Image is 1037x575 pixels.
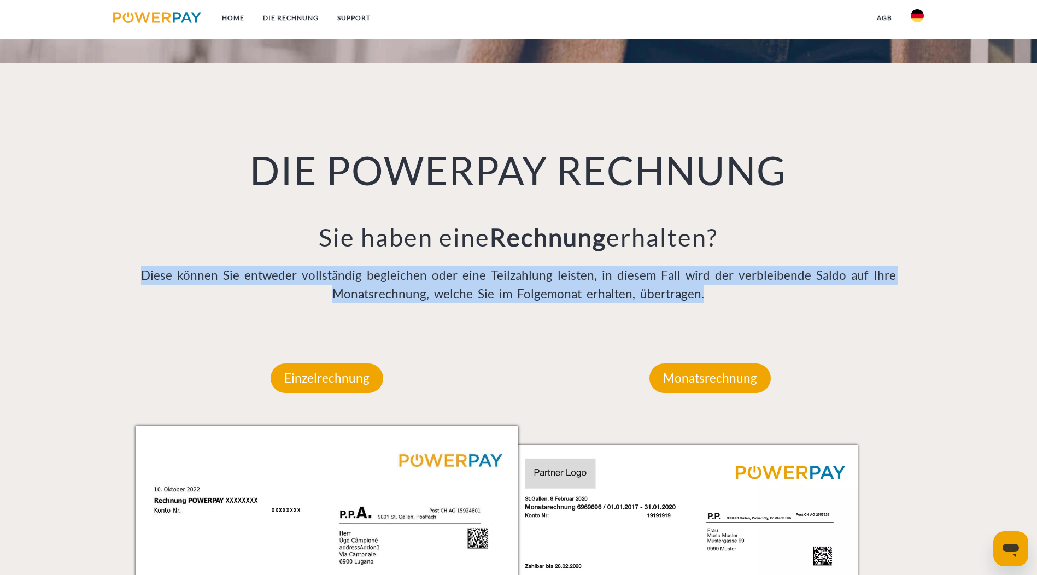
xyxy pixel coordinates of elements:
a: agb [868,8,901,28]
p: Diese können Sie entweder vollständig begleichen oder eine Teilzahlung leisten, in diesem Fall wi... [136,266,902,303]
p: Monatsrechnung [649,363,771,393]
img: logo-powerpay.svg [113,12,201,23]
iframe: Schaltfläche zum Öffnen des Messaging-Fensters [993,531,1028,566]
a: SUPPORT [328,8,380,28]
h3: Sie haben eine erhalten? [136,222,902,253]
h1: DIE POWERPAY RECHNUNG [136,145,902,195]
b: Rechnung [490,222,606,252]
img: de [911,9,924,22]
a: DIE RECHNUNG [254,8,328,28]
a: Home [213,8,254,28]
p: Einzelrechnung [271,363,383,393]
